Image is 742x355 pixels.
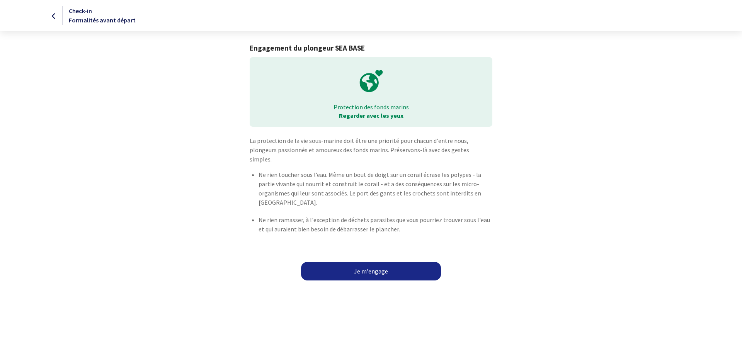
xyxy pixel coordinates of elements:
p: Ne rien toucher sous l’eau. Même un bout de doigt sur un corail écrase les polypes - la partie vi... [259,170,492,207]
strong: Regarder avec les yeux [339,112,403,119]
a: Je m'engage [301,262,441,280]
p: La protection de la vie sous-marine doit être une priorité pour chacun d'entre nous, plongeurs pa... [250,136,492,164]
p: Ne rien ramasser, à l'exception de déchets parasites que vous pourriez trouver sous l'eau et qui ... [259,215,492,234]
p: Protection des fonds marins [255,103,487,111]
span: Check-in Formalités avant départ [69,7,136,24]
h1: Engagement du plongeur SEA BASE [250,44,492,53]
